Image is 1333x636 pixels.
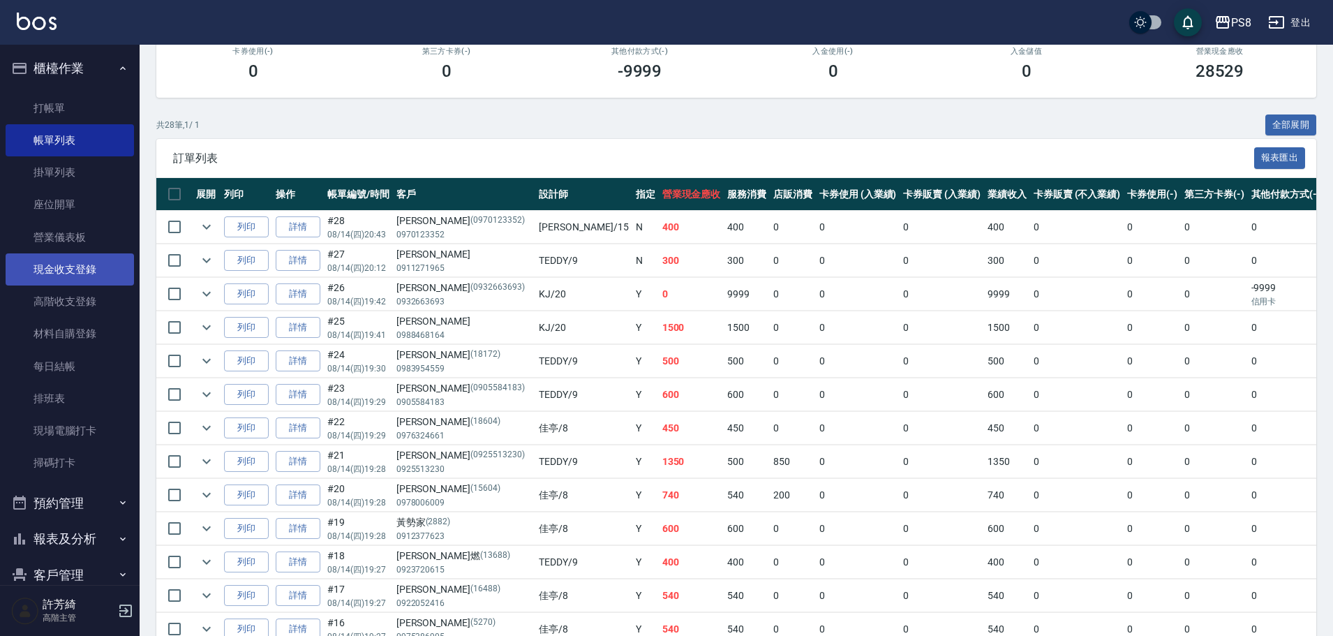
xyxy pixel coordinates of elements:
[632,311,659,344] td: Y
[1030,479,1124,512] td: 0
[984,211,1030,244] td: 400
[828,61,838,81] h3: 0
[984,579,1030,612] td: 540
[535,211,632,244] td: [PERSON_NAME] /15
[1251,295,1321,308] p: 信用卡
[1181,211,1248,244] td: 0
[1248,445,1325,478] td: 0
[1254,151,1306,164] a: 報表匯出
[6,188,134,221] a: 座位開單
[327,262,389,274] p: 08/14 (四) 20:12
[816,311,900,344] td: 0
[984,178,1030,211] th: 業績收入
[632,378,659,411] td: Y
[224,485,269,506] button: 列印
[396,362,533,375] p: 0983954559
[196,451,217,472] button: expand row
[224,250,269,272] button: 列印
[1030,512,1124,545] td: 0
[659,378,724,411] td: 600
[324,211,393,244] td: #28
[632,546,659,579] td: Y
[396,530,533,542] p: 0912377623
[276,350,320,372] a: 詳情
[1124,445,1181,478] td: 0
[396,228,533,241] p: 0970123352
[535,311,632,344] td: KJ /20
[470,281,525,295] p: (0932663693)
[324,412,393,445] td: #22
[659,178,724,211] th: 營業現金應收
[396,348,533,362] div: [PERSON_NAME]
[1196,61,1244,81] h3: 28529
[196,417,217,438] button: expand row
[1248,178,1325,211] th: 其他付款方式(-)
[816,244,900,277] td: 0
[327,295,389,308] p: 08/14 (四) 19:42
[470,415,500,429] p: (18604)
[770,278,816,311] td: 0
[816,211,900,244] td: 0
[770,579,816,612] td: 0
[816,178,900,211] th: 卡券使用 (入業績)
[659,244,724,277] td: 300
[276,417,320,439] a: 詳情
[659,345,724,378] td: 500
[535,378,632,411] td: TEDDY /9
[396,247,533,262] div: [PERSON_NAME]
[632,178,659,211] th: 指定
[1030,445,1124,478] td: 0
[470,381,525,396] p: (0905584183)
[1181,479,1248,512] td: 0
[1030,244,1124,277] td: 0
[632,479,659,512] td: Y
[724,345,770,378] td: 500
[396,396,533,408] p: 0905584183
[196,552,217,572] button: expand row
[535,244,632,277] td: TEDDY /9
[535,445,632,478] td: TEDDY /9
[1181,579,1248,612] td: 0
[659,579,724,612] td: 540
[196,585,217,606] button: expand row
[327,396,389,408] p: 08/14 (四) 19:29
[724,378,770,411] td: 600
[1030,278,1124,311] td: 0
[632,244,659,277] td: N
[900,178,984,211] th: 卡券販賣 (入業績)
[396,515,533,530] div: 黃勢家
[724,512,770,545] td: 600
[324,445,393,478] td: #21
[1124,211,1181,244] td: 0
[193,178,221,211] th: 展開
[276,216,320,238] a: 詳情
[6,557,134,593] button: 客戶管理
[900,378,984,411] td: 0
[196,350,217,371] button: expand row
[6,447,134,479] a: 掃碼打卡
[6,318,134,350] a: 材料自購登錄
[984,311,1030,344] td: 1500
[816,278,900,311] td: 0
[396,597,533,609] p: 0922052416
[1248,211,1325,244] td: 0
[1181,345,1248,378] td: 0
[327,362,389,375] p: 08/14 (四) 19:30
[396,295,533,308] p: 0932663693
[816,546,900,579] td: 0
[324,546,393,579] td: #18
[659,479,724,512] td: 740
[659,211,724,244] td: 400
[224,585,269,607] button: 列印
[659,311,724,344] td: 1500
[324,178,393,211] th: 帳單編號/時間
[276,451,320,473] a: 詳情
[396,214,533,228] div: [PERSON_NAME]
[724,311,770,344] td: 1500
[632,345,659,378] td: Y
[276,585,320,607] a: 詳情
[816,412,900,445] td: 0
[324,512,393,545] td: #19
[770,378,816,411] td: 0
[946,47,1106,56] h2: 入金儲值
